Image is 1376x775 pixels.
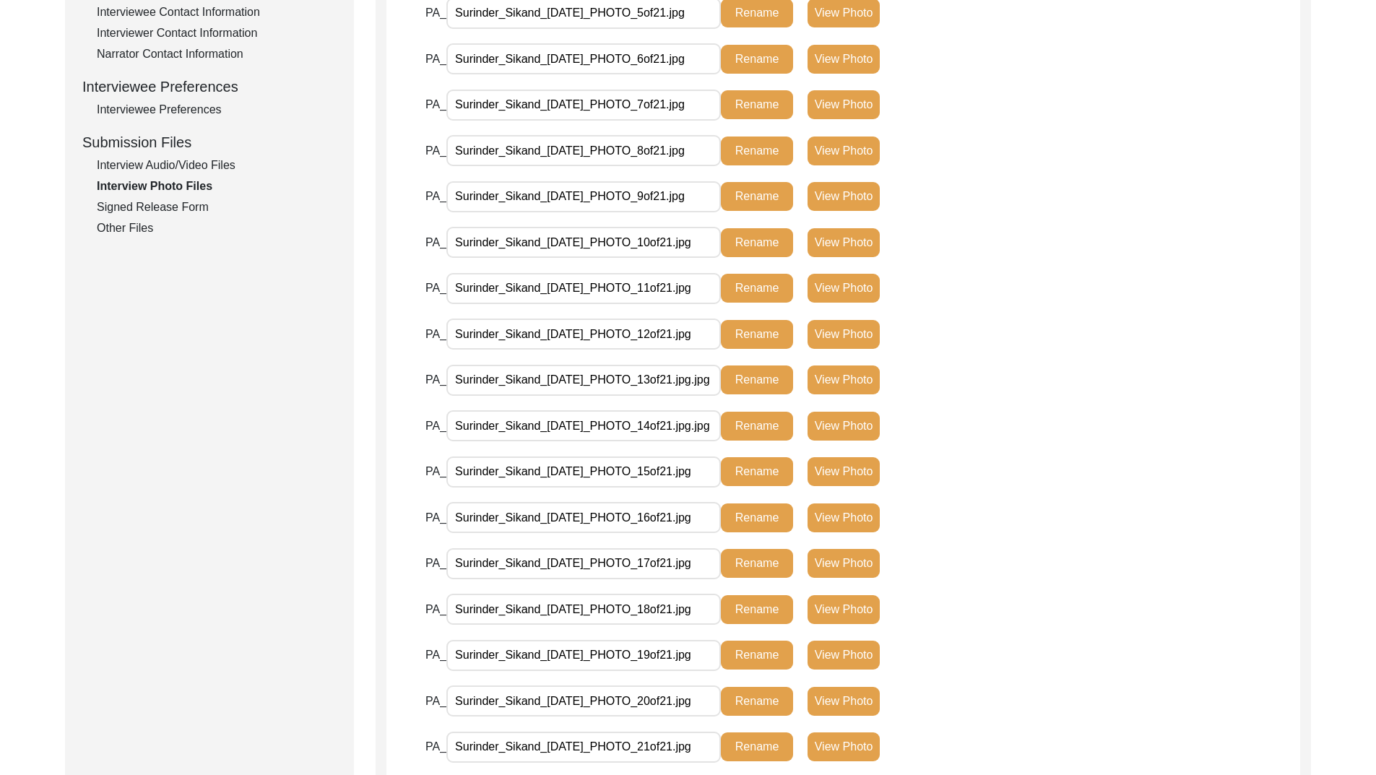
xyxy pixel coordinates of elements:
[425,557,446,569] span: PA_
[808,503,880,532] button: View Photo
[425,603,446,615] span: PA_
[97,46,337,63] div: Narrator Contact Information
[808,90,880,119] button: View Photo
[425,53,446,65] span: PA_
[721,274,793,303] button: Rename
[721,687,793,716] button: Rename
[82,76,337,98] div: Interviewee Preferences
[808,457,880,486] button: View Photo
[82,131,337,153] div: Submission Files
[425,695,446,707] span: PA_
[721,503,793,532] button: Rename
[425,282,446,294] span: PA_
[721,457,793,486] button: Rename
[808,412,880,441] button: View Photo
[721,320,793,349] button: Rename
[97,178,337,195] div: Interview Photo Files
[425,236,446,248] span: PA_
[808,182,880,211] button: View Photo
[425,373,446,386] span: PA_
[425,328,446,340] span: PA_
[808,320,880,349] button: View Photo
[721,412,793,441] button: Rename
[721,365,793,394] button: Rename
[721,641,793,670] button: Rename
[425,465,446,477] span: PA_
[808,365,880,394] button: View Photo
[425,511,446,524] span: PA_
[808,274,880,303] button: View Photo
[808,732,880,761] button: View Photo
[808,549,880,578] button: View Photo
[425,98,446,111] span: PA_
[425,420,446,432] span: PA_
[721,137,793,165] button: Rename
[721,228,793,257] button: Rename
[808,687,880,716] button: View Photo
[97,101,337,118] div: Interviewee Preferences
[808,228,880,257] button: View Photo
[425,649,446,661] span: PA_
[721,90,793,119] button: Rename
[97,199,337,216] div: Signed Release Form
[425,144,446,157] span: PA_
[97,4,337,21] div: Interviewee Contact Information
[721,732,793,761] button: Rename
[721,549,793,578] button: Rename
[97,157,337,174] div: Interview Audio/Video Files
[808,641,880,670] button: View Photo
[721,182,793,211] button: Rename
[97,25,337,42] div: Interviewer Contact Information
[425,740,446,753] span: PA_
[808,137,880,165] button: View Photo
[425,190,446,202] span: PA_
[721,45,793,74] button: Rename
[425,7,446,19] span: PA_
[97,220,337,237] div: Other Files
[721,595,793,624] button: Rename
[808,595,880,624] button: View Photo
[808,45,880,74] button: View Photo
